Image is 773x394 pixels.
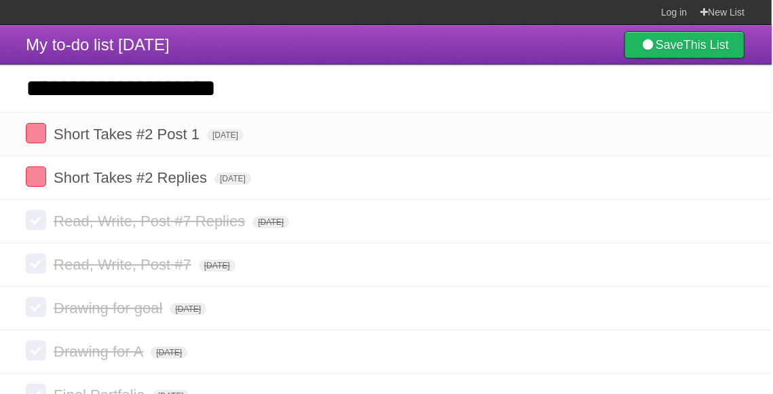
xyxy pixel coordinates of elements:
span: [DATE] [151,346,187,359]
label: Done [26,123,46,143]
span: My to-do list [DATE] [26,35,170,54]
span: Read, Write, Post #7 Replies [54,213,248,230]
span: Short Takes #2 Post 1 [54,126,203,143]
label: Done [26,340,46,361]
b: This List [683,38,729,52]
span: Drawing for A [54,343,147,360]
label: Done [26,210,46,230]
label: Done [26,297,46,317]
label: Done [26,166,46,187]
span: Short Takes #2 Replies [54,169,210,186]
span: Drawing for goal [54,300,166,317]
a: SaveThis List [624,31,744,58]
label: Done [26,253,46,274]
span: [DATE] [252,216,289,228]
span: [DATE] [199,259,235,272]
span: [DATE] [170,303,206,315]
span: [DATE] [207,129,244,141]
span: Read, Write, Post #7 [54,256,195,273]
span: [DATE] [214,173,251,185]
